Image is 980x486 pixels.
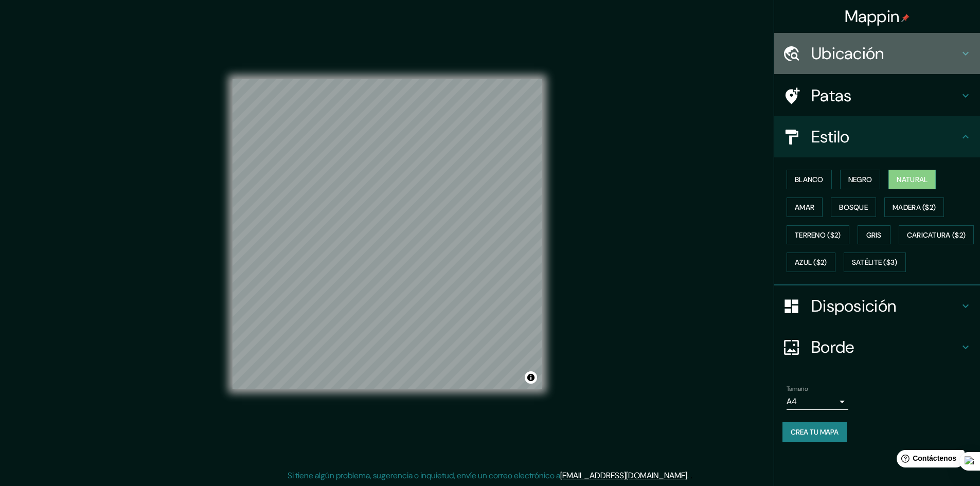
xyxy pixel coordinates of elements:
[795,175,824,184] font: Blanco
[901,14,910,22] img: pin-icon.png
[288,470,560,481] font: Si tiene algún problema, sugerencia o inquietud, envíe un correo electrónico a
[811,85,852,106] font: Patas
[811,43,884,64] font: Ubicación
[811,336,854,358] font: Borde
[840,170,881,189] button: Negro
[899,225,974,245] button: Caricatura ($2)
[866,230,882,240] font: Gris
[852,258,898,267] font: Satélite ($3)
[782,422,847,442] button: Crea tu mapa
[795,258,827,267] font: Azul ($2)
[787,225,849,245] button: Terreno ($2)
[893,203,936,212] font: Madera ($2)
[848,175,872,184] font: Negro
[787,393,848,410] div: A4
[787,253,835,272] button: Azul ($2)
[888,446,969,475] iframe: Lanzador de widgets de ayuda
[858,225,890,245] button: Gris
[907,230,966,240] font: Caricatura ($2)
[687,470,689,481] font: .
[774,75,980,116] div: Patas
[787,396,797,407] font: A4
[884,197,944,217] button: Madera ($2)
[831,197,876,217] button: Bosque
[560,470,687,481] a: [EMAIL_ADDRESS][DOMAIN_NAME]
[787,385,808,393] font: Tamaño
[897,175,928,184] font: Natural
[845,6,900,27] font: Mappin
[811,126,850,148] font: Estilo
[839,203,868,212] font: Bosque
[690,470,692,481] font: .
[844,253,906,272] button: Satélite ($3)
[689,470,690,481] font: .
[811,295,896,317] font: Disposición
[525,371,537,384] button: Activar o desactivar atribución
[787,170,832,189] button: Blanco
[774,285,980,327] div: Disposición
[233,79,542,389] canvas: Mapa
[795,230,841,240] font: Terreno ($2)
[787,197,823,217] button: Amar
[795,203,814,212] font: Amar
[774,33,980,74] div: Ubicación
[774,116,980,157] div: Estilo
[774,327,980,368] div: Borde
[791,427,839,437] font: Crea tu mapa
[888,170,936,189] button: Natural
